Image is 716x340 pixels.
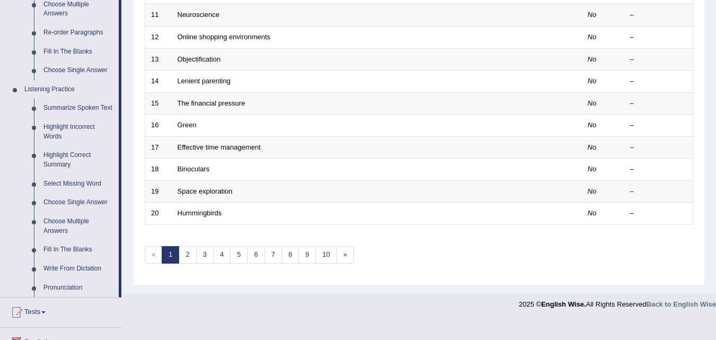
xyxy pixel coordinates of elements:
div: – [630,55,687,65]
div: – [630,164,687,175]
a: Hummingbirds [178,209,222,217]
td: 13 [145,48,172,71]
a: Highlight Incorrect Words [39,118,119,146]
td: 12 [145,26,172,48]
a: 1 [162,246,179,264]
a: Re-order Paragraphs [39,23,119,42]
div: – [630,143,687,153]
a: 5 [230,246,247,264]
a: Effective time management [178,143,261,151]
td: 16 [145,115,172,137]
em: No [588,187,597,195]
em: No [588,165,597,173]
a: Objectification [178,55,221,63]
a: Back to English Wise [647,300,716,308]
a: Pronunciation [39,278,119,298]
a: Tests [1,298,121,324]
a: 2 [179,246,196,264]
a: The financial pressure [178,99,245,107]
td: 17 [145,136,172,159]
div: – [630,120,687,130]
a: Select Missing Word [39,175,119,194]
em: No [588,11,597,19]
a: » [337,246,354,264]
a: Write From Dictation [39,259,119,278]
a: Green [178,121,197,129]
strong: English Wise. [541,300,586,308]
a: Choose Single Answer [39,193,119,212]
em: No [588,77,597,85]
em: No [588,99,597,107]
td: 19 [145,180,172,203]
div: – [630,99,687,109]
a: Neuroscience [178,11,220,19]
a: Fill In The Blanks [39,240,119,259]
td: 20 [145,203,172,225]
a: Fill In The Blanks [39,42,119,62]
td: 18 [145,159,172,181]
a: 10 [315,246,337,264]
em: No [588,55,597,63]
a: Choose Multiple Answers [39,212,119,240]
div: – [630,208,687,219]
div: – [630,32,687,42]
a: Listening Practice [20,80,119,99]
td: 11 [145,4,172,27]
em: No [588,33,597,41]
td: 14 [145,71,172,93]
a: 4 [213,246,231,264]
div: – [630,10,687,20]
a: 9 [298,246,316,264]
div: 2025 © All Rights Reserved [519,294,716,309]
a: 8 [281,246,299,264]
div: – [630,76,687,86]
div: – [630,187,687,197]
span: « [145,246,162,264]
a: Binoculars [178,165,210,173]
td: 15 [145,92,172,115]
a: Space exploration [178,187,233,195]
em: No [588,121,597,129]
a: Lenient parenting [178,77,231,85]
a: Summarize Spoken Text [39,99,119,118]
a: Highlight Correct Summary [39,146,119,174]
a: 7 [264,246,282,264]
a: Online shopping environments [178,33,271,41]
em: No [588,143,597,151]
a: 3 [196,246,214,264]
a: Choose Single Answer [39,61,119,80]
a: 6 [247,246,264,264]
em: No [588,209,597,217]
